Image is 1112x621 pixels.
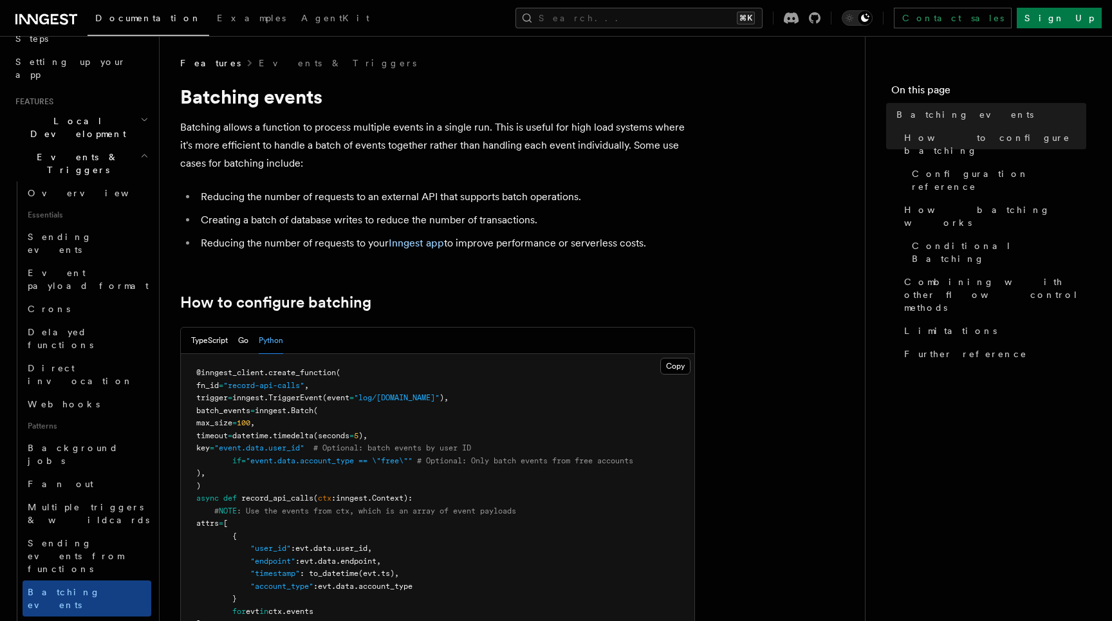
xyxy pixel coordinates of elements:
[232,431,273,440] span: datetime.
[896,108,1033,121] span: Batching events
[367,544,372,553] span: ,
[417,456,633,465] span: # Optional: Only batch events from free accounts
[219,519,223,528] span: =
[259,328,283,354] button: Python
[196,443,210,452] span: key
[246,456,412,465] span: "event.data.account_type == \"free\""
[358,431,367,440] span: ),
[354,393,440,402] span: "log/[DOMAIN_NAME]"
[23,357,151,393] a: Direct invocation
[250,582,313,591] span: "account_type"
[376,557,381,566] span: ,
[313,494,318,503] span: (
[23,496,151,532] a: Multiple triggers & wildcards
[295,557,300,566] span: :
[10,115,140,140] span: Local Development
[318,494,331,503] span: ctx
[28,479,93,489] span: Fan out
[217,13,286,23] span: Examples
[180,85,695,108] h1: Batching events
[336,544,367,553] span: user_id
[28,232,92,255] span: Sending events
[349,431,354,440] span: =
[904,275,1086,314] span: Combining with other flow control methods
[214,443,304,452] span: "event.data.user_id"
[232,418,237,427] span: =
[23,532,151,580] a: Sending events from functions
[309,544,313,553] span: .
[23,416,151,436] span: Patterns
[219,506,237,515] span: NOTE
[180,57,241,70] span: Features
[232,393,268,402] span: inngest.
[23,225,151,261] a: Sending events
[23,436,151,472] a: Background jobs
[237,418,250,427] span: 100
[336,582,354,591] span: data
[340,557,376,566] span: endpoint
[228,393,232,402] span: =
[259,607,268,616] span: in
[219,381,223,390] span: =
[23,181,151,205] a: Overview
[313,544,331,553] span: data
[246,607,259,616] span: evt
[196,406,250,415] span: batch_events
[28,363,133,386] span: Direct invocation
[293,4,377,35] a: AgentKit
[88,4,209,36] a: Documentation
[95,13,201,23] span: Documentation
[313,582,318,591] span: :
[197,211,695,229] li: Creating a batch of database writes to reduce the number of transactions.
[23,261,151,297] a: Event payload format
[313,406,318,415] span: (
[331,544,336,553] span: .
[223,494,237,503] span: def
[904,203,1086,229] span: How batching works
[196,418,232,427] span: max_size
[196,519,219,528] span: attrs
[354,582,358,591] span: .
[891,103,1086,126] a: Batching events
[196,481,201,490] span: )
[250,544,291,553] span: "user_id"
[28,327,93,350] span: Delayed functions
[912,239,1086,265] span: Conditional Batching
[28,443,118,466] span: Background jobs
[250,406,255,415] span: =
[223,381,304,390] span: "record-api-calls"
[372,494,412,503] span: Context):
[313,443,471,452] span: # Optional: batch events by user ID
[912,167,1086,193] span: Configuration reference
[210,443,214,452] span: =
[28,399,100,409] span: Webhooks
[842,10,873,26] button: Toggle dark mode
[259,57,416,70] a: Events & Triggers
[28,587,100,610] span: Batching events
[28,304,70,314] span: Crons
[238,328,248,354] button: Go
[300,569,304,578] span: :
[28,188,160,198] span: Overview
[904,324,997,337] span: Limitations
[737,12,755,24] kbd: ⌘K
[894,8,1012,28] a: Contact sales
[389,237,444,249] a: Inngest app
[23,580,151,616] a: Batching events
[209,4,293,35] a: Examples
[904,348,1027,360] span: Further reference
[255,406,291,415] span: inngest.
[660,358,690,375] button: Copy
[232,456,246,465] span: if=
[196,494,219,503] span: async
[232,607,246,616] span: for
[196,468,205,477] span: ),
[268,393,322,402] span: TriggerEvent
[191,328,228,354] button: TypeScript
[313,557,318,566] span: .
[358,569,399,578] span: (evt.ts),
[264,368,268,377] span: .
[331,494,336,503] span: :
[318,582,331,591] span: evt
[331,582,336,591] span: .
